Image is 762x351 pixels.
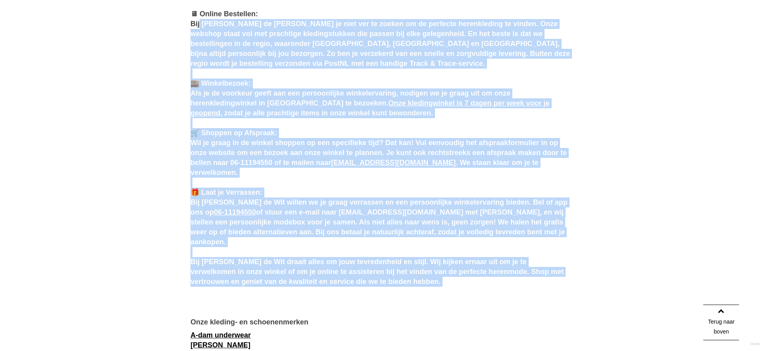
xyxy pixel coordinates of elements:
[750,339,760,349] a: Divide
[190,318,308,326] b: Onze kleding- en schoenenmerken
[190,99,550,117] a: Onze kledingwinkel is 7 dagen per week voor je geopend
[214,208,256,216] a: 06-11194550
[190,331,251,339] a: A-dam underwear
[331,159,456,167] a: [EMAIL_ADDRESS][DOMAIN_NAME]
[190,341,250,349] a: [PERSON_NAME]
[703,305,739,340] a: Terug naar boven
